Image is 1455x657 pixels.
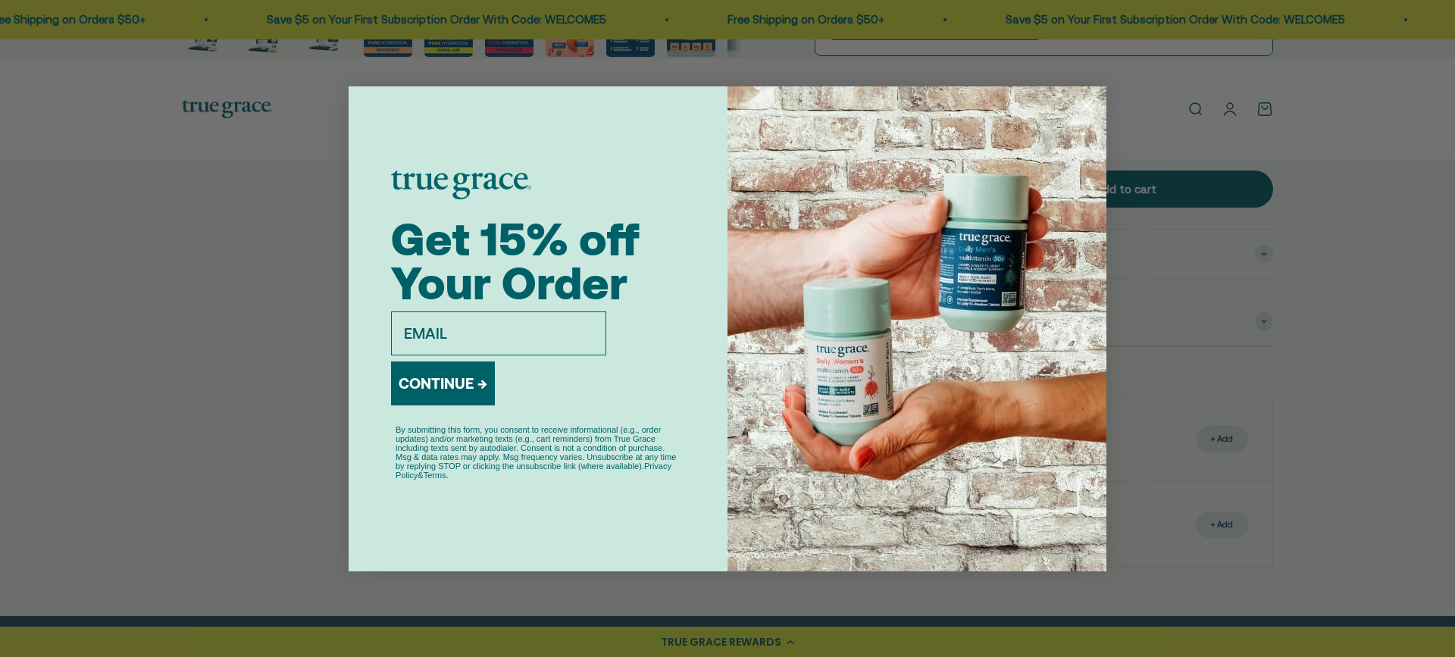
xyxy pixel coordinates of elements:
button: Close dialog [1074,92,1100,119]
a: Privacy Policy [396,461,671,480]
a: Terms [424,471,446,480]
input: EMAIL [391,311,606,355]
span: Get 15% off Your Order [391,213,640,309]
p: By submitting this form, you consent to receive informational (e.g., order updates) and/or market... [396,425,681,480]
img: logo placeholder [391,171,531,199]
img: ea6db371-f0a2-4b66-b0cf-f62b63694141.jpeg [727,86,1106,571]
button: CONTINUE → [391,361,495,405]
